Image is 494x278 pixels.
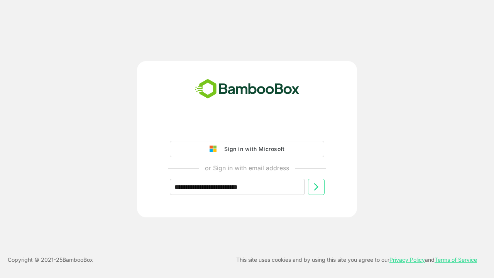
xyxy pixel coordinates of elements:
[236,255,477,264] p: This site uses cookies and by using this site you agree to our and
[389,256,425,263] a: Privacy Policy
[210,146,220,153] img: google
[205,163,289,173] p: or Sign in with email address
[220,144,284,154] div: Sign in with Microsoft
[435,256,477,263] a: Terms of Service
[8,255,93,264] p: Copyright © 2021- 25 BambooBox
[166,119,328,136] iframe: Sign in with Google Button
[191,76,304,102] img: bamboobox
[170,141,324,157] button: Sign in with Microsoft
